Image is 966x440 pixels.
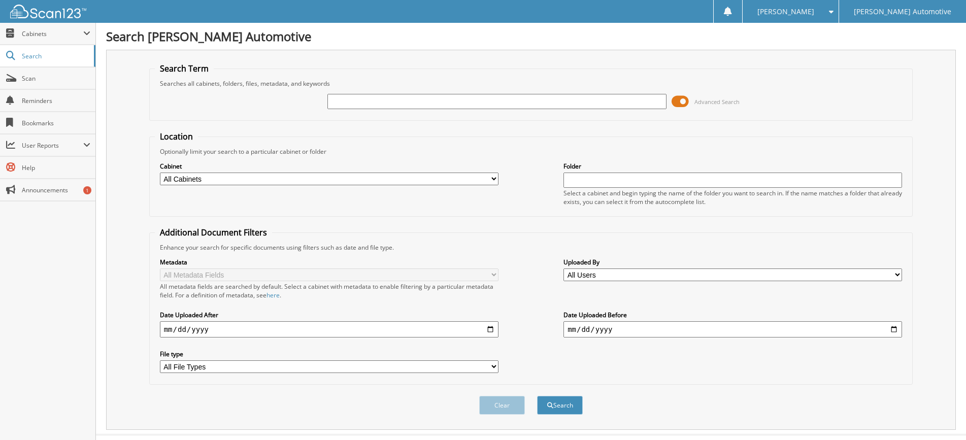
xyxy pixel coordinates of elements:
span: Help [22,163,90,172]
span: User Reports [22,141,83,150]
div: All metadata fields are searched by default. Select a cabinet with metadata to enable filtering b... [160,282,498,299]
label: Date Uploaded After [160,311,498,319]
span: [PERSON_NAME] [757,9,814,15]
div: Optionally limit your search to a particular cabinet or folder [155,147,908,156]
input: start [160,321,498,337]
legend: Additional Document Filters [155,227,272,238]
span: Bookmarks [22,119,90,127]
div: Enhance your search for specific documents using filters such as date and file type. [155,243,908,252]
div: 1 [83,186,91,194]
label: Metadata [160,258,498,266]
label: File type [160,350,498,358]
label: Cabinet [160,162,498,171]
legend: Search Term [155,63,214,74]
span: Cabinets [22,29,83,38]
div: Select a cabinet and begin typing the name of the folder you want to search in. If the name match... [563,189,902,206]
label: Date Uploaded Before [563,311,902,319]
span: [PERSON_NAME] Automotive [854,9,951,15]
a: here [267,291,280,299]
input: end [563,321,902,337]
legend: Location [155,131,198,142]
h1: Search [PERSON_NAME] Automotive [106,28,956,45]
label: Uploaded By [563,258,902,266]
span: Reminders [22,96,90,105]
div: Searches all cabinets, folders, files, metadata, and keywords [155,79,908,88]
span: Scan [22,74,90,83]
button: Search [537,396,583,415]
span: Announcements [22,186,90,194]
img: scan123-logo-white.svg [10,5,86,18]
span: Search [22,52,89,60]
label: Folder [563,162,902,171]
span: Advanced Search [694,98,740,106]
button: Clear [479,396,525,415]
